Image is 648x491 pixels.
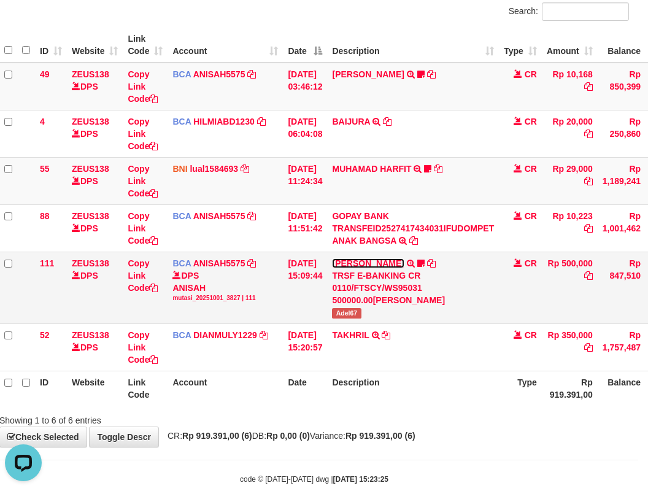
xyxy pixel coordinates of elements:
[283,63,327,110] td: [DATE] 03:46:12
[327,28,499,63] th: Description: activate to sort column ascending
[542,204,598,252] td: Rp 10,223
[161,431,415,441] span: CR: DB: Variance:
[332,69,404,79] a: [PERSON_NAME]
[542,252,598,323] td: Rp 500,000
[67,63,123,110] td: DPS
[35,28,67,63] th: ID: activate to sort column ascending
[598,252,646,323] td: Rp 847,510
[283,28,327,63] th: Date: activate to sort column descending
[525,69,537,79] span: CR
[427,258,436,268] a: Copy KAREN ADELIN MARTH to clipboard
[257,117,266,126] a: Copy HILMIABD1230 to clipboard
[128,69,158,104] a: Copy Link Code
[40,211,50,221] span: 88
[584,176,593,186] a: Copy Rp 29,000 to clipboard
[190,164,238,174] a: lual1584693
[542,2,629,21] input: Search:
[123,371,168,406] th: Link Code
[266,431,310,441] strong: Rp 0,00 (0)
[128,330,158,365] a: Copy Link Code
[499,28,542,63] th: Type: activate to sort column ascending
[409,236,418,245] a: Copy GOPAY BANK TRANSFEID2527417434031IFUDOMPET ANAK BANGSA to clipboard
[333,475,388,484] strong: [DATE] 15:23:25
[67,252,123,323] td: DPS
[283,110,327,157] td: [DATE] 06:04:08
[598,157,646,204] td: Rp 1,189,241
[193,330,257,340] a: DIANMULY1229
[383,117,391,126] a: Copy BAIJURA to clipboard
[283,252,327,323] td: [DATE] 15:09:44
[283,204,327,252] td: [DATE] 11:51:42
[168,28,283,63] th: Account: activate to sort column ascending
[598,63,646,110] td: Rp 850,399
[283,371,327,406] th: Date
[72,211,109,221] a: ZEUS138
[72,164,109,174] a: ZEUS138
[67,204,123,252] td: DPS
[525,211,537,221] span: CR
[542,63,598,110] td: Rp 10,168
[584,342,593,352] a: Copy Rp 350,000 to clipboard
[332,164,411,174] a: MUHAMAD HARFIT
[72,117,109,126] a: ZEUS138
[542,28,598,63] th: Amount: activate to sort column ascending
[172,164,187,174] span: BNI
[172,117,191,126] span: BCA
[327,371,499,406] th: Description
[40,69,50,79] span: 49
[40,330,50,340] span: 52
[542,323,598,371] td: Rp 350,000
[598,110,646,157] td: Rp 250,860
[72,330,109,340] a: ZEUS138
[584,82,593,91] a: Copy Rp 10,168 to clipboard
[525,117,537,126] span: CR
[193,69,245,79] a: ANISAH5575
[72,258,109,268] a: ZEUS138
[182,431,252,441] strong: Rp 919.391,00 (6)
[247,258,256,268] a: Copy ANISAH5575 to clipboard
[40,164,50,174] span: 55
[172,258,191,268] span: BCA
[168,371,283,406] th: Account
[172,69,191,79] span: BCA
[172,294,278,303] div: mutasi_20251001_3827 | 111
[40,117,45,126] span: 4
[241,164,249,174] a: Copy lual1584693 to clipboard
[5,5,42,42] button: Open LiveChat chat widget
[72,69,109,79] a: ZEUS138
[332,269,494,306] div: TRSF E-BANKING CR 0110/FTSCY/WS95031 500000.00[PERSON_NAME]
[193,117,255,126] a: HILMIABD1230
[128,164,158,198] a: Copy Link Code
[67,28,123,63] th: Website: activate to sort column ascending
[499,371,542,406] th: Type
[509,2,629,21] label: Search:
[128,211,158,245] a: Copy Link Code
[382,330,390,340] a: Copy TAKHRIL to clipboard
[283,157,327,204] td: [DATE] 11:24:34
[332,308,361,319] span: Adel67
[584,223,593,233] a: Copy Rp 10,223 to clipboard
[332,258,404,268] a: [PERSON_NAME]
[332,211,494,245] a: GOPAY BANK TRANSFEID2527417434031IFUDOMPET ANAK BANGSA
[247,69,256,79] a: Copy ANISAH5575 to clipboard
[542,110,598,157] td: Rp 20,000
[128,258,158,293] a: Copy Link Code
[598,28,646,63] th: Balance
[128,117,158,151] a: Copy Link Code
[40,258,54,268] span: 111
[434,164,442,174] a: Copy MUHAMAD HARFIT to clipboard
[598,371,646,406] th: Balance
[67,110,123,157] td: DPS
[172,211,191,221] span: BCA
[283,323,327,371] td: [DATE] 15:20:57
[247,211,256,221] a: Copy ANISAH5575 to clipboard
[89,427,159,447] a: Toggle Descr
[584,271,593,280] a: Copy Rp 500,000 to clipboard
[240,475,388,484] small: code © [DATE]-[DATE] dwg |
[525,330,537,340] span: CR
[427,69,436,79] a: Copy INA PAUJANAH to clipboard
[542,371,598,406] th: Rp 919.391,00
[525,164,537,174] span: CR
[67,323,123,371] td: DPS
[542,157,598,204] td: Rp 29,000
